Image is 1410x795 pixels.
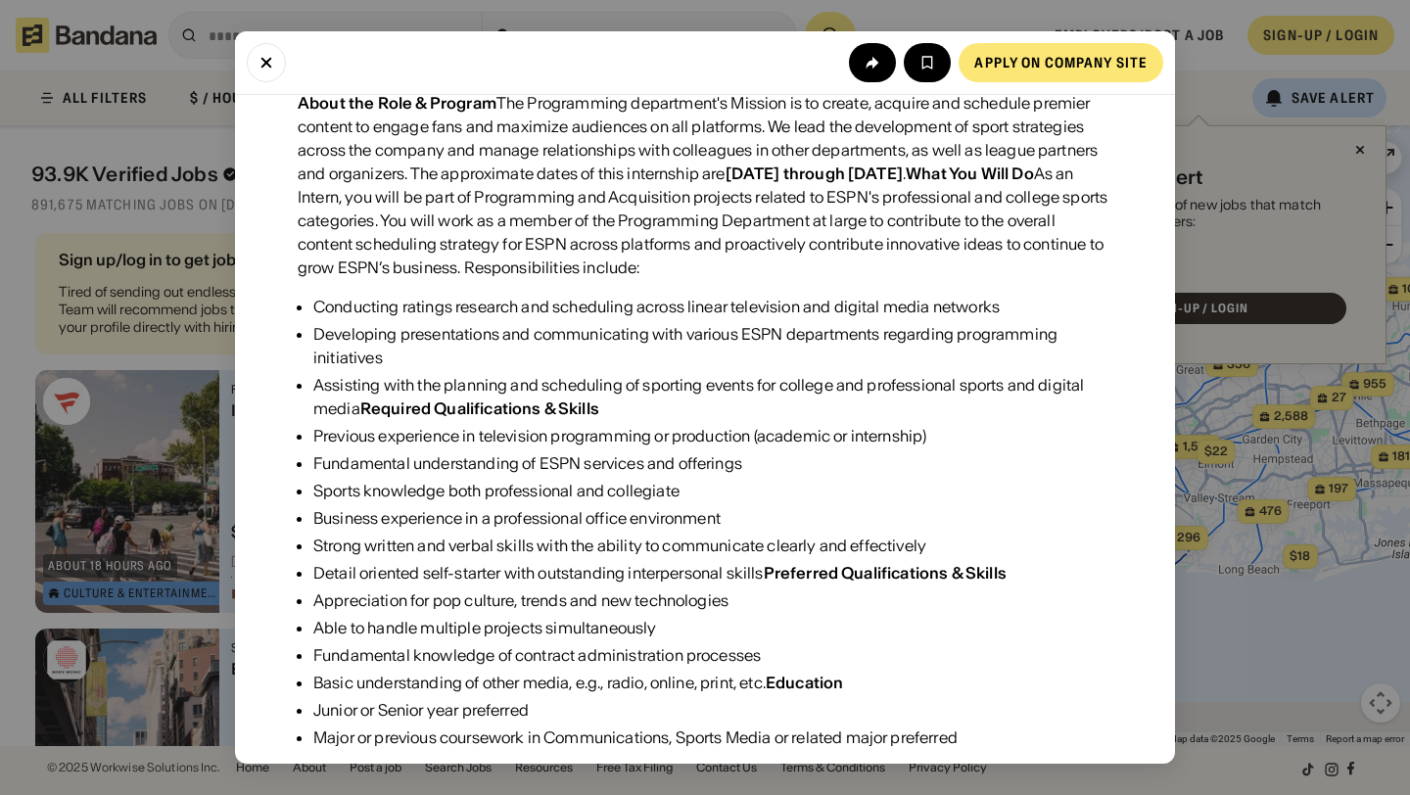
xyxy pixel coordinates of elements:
div: Fundamental knowledge of contract administration processes [313,643,1112,667]
div: Strong written and verbal skills with the ability to communicate clearly and effectively [313,534,1112,557]
div: [DATE] through [DATE] [726,164,903,183]
div: Sports knowledge both professional and collegiate [313,479,1112,502]
div: Developing presentations and communicating with various ESPN departments regarding programming in... [313,322,1112,369]
div: Detail oriented self-starter with outstanding interpersonal skills [313,561,1112,585]
div: Fundamental understanding of ESPN services and offerings [313,451,1112,475]
div: Major or previous coursework in Communications, Sports Media or related major preferred [313,725,1112,749]
div: Previous experience in television programming or production (academic or internship) [313,424,1112,447]
div: Business experience in a professional office environment [313,506,1112,530]
div: Preferred Qualifications & Skills [764,563,1007,583]
div: Apply on company site [974,56,1148,70]
div: Able to handle multiple projects simultaneously [313,616,1112,639]
div: Basic understanding of other media, e.g., radio, online, print, etc. [313,671,1112,694]
div: Conducting ratings research and scheduling across linear television and digital media networks [313,295,1112,318]
button: Close [247,43,286,82]
div: What You Will Do [906,164,1034,183]
div: About the Role & Program [298,93,496,113]
div: Required Qualifications & Skills [360,398,599,418]
div: Appreciation for pop culture, trends and new technologies [313,588,1112,612]
div: The Programming department's Mission is to create, acquire and schedule premier content to engage... [298,91,1112,279]
div: Assisting with the planning and scheduling of sporting events for college and professional sports... [313,373,1112,420]
div: Junior or Senior year preferred [313,698,1112,722]
div: Education [766,673,843,692]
